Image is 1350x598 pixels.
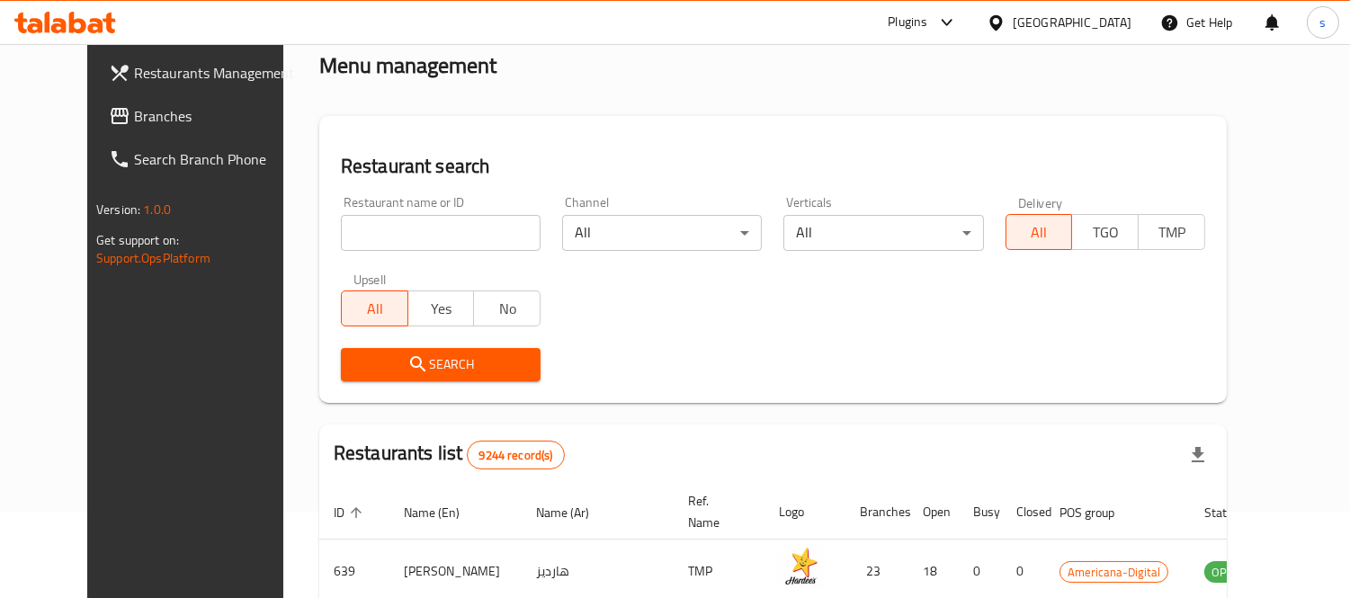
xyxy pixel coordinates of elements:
[319,51,496,80] h2: Menu management
[1146,219,1198,245] span: TMP
[908,485,959,540] th: Open
[134,148,299,170] span: Search Branch Phone
[1071,214,1139,250] button: TGO
[134,105,299,127] span: Branches
[481,296,533,322] span: No
[407,290,475,326] button: Yes
[94,94,313,138] a: Branches
[468,447,563,464] span: 9244 record(s)
[341,348,541,381] button: Search
[1319,13,1326,32] span: s
[473,290,541,326] button: No
[94,51,313,94] a: Restaurants Management
[96,228,179,252] span: Get support on:
[416,296,468,322] span: Yes
[1002,485,1045,540] th: Closed
[1204,561,1248,583] div: OPEN
[334,502,368,523] span: ID
[341,290,408,326] button: All
[96,198,140,221] span: Version:
[467,441,564,469] div: Total records count
[888,12,927,33] div: Plugins
[134,62,299,84] span: Restaurants Management
[1176,433,1220,477] div: Export file
[353,272,387,285] label: Upsell
[94,138,313,181] a: Search Branch Phone
[845,485,908,540] th: Branches
[779,545,824,590] img: Hardee's
[1060,562,1167,583] span: Americana-Digital
[1014,219,1066,245] span: All
[1204,502,1263,523] span: Status
[959,485,1002,540] th: Busy
[1079,219,1131,245] span: TGO
[1013,13,1131,32] div: [GEOGRAPHIC_DATA]
[562,215,762,251] div: All
[404,502,483,523] span: Name (En)
[143,198,171,221] span: 1.0.0
[334,440,565,469] h2: Restaurants list
[783,215,983,251] div: All
[1204,562,1248,583] span: OPEN
[1059,502,1138,523] span: POS group
[1138,214,1205,250] button: TMP
[1018,196,1063,209] label: Delivery
[341,153,1205,180] h2: Restaurant search
[688,490,743,533] span: Ref. Name
[349,296,401,322] span: All
[355,353,526,376] span: Search
[1006,214,1073,250] button: All
[96,246,210,270] a: Support.OpsPlatform
[764,485,845,540] th: Logo
[341,215,541,251] input: Search for restaurant name or ID..
[536,502,612,523] span: Name (Ar)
